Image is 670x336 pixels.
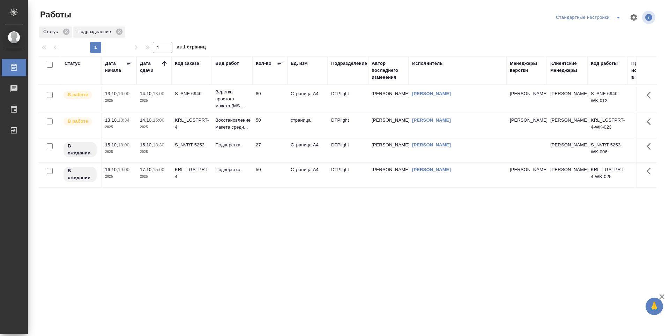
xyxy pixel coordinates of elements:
[105,97,133,104] p: 2025
[177,43,206,53] span: из 1 страниц
[587,138,628,162] td: S_NVRT-5253-WK-006
[175,142,208,148] div: S_NVRT-5253
[287,113,328,138] td: страница
[65,60,80,67] div: Статус
[140,148,168,155] p: 2025
[105,117,118,123] p: 13.10,
[215,117,249,131] p: Восстановление макета средн...
[153,91,164,96] p: 13:00
[252,87,287,111] td: 80
[105,91,118,96] p: 13.10,
[68,143,92,156] p: В ожидании
[68,118,88,125] p: В работе
[105,60,126,74] div: Дата начала
[215,89,249,109] p: Верстка простого макета (MS...
[587,87,628,111] td: S_SNF-6940-WK-012
[73,26,125,38] div: Подразделение
[331,60,367,67] div: Подразделение
[287,138,328,162] td: Страница А4
[105,142,118,147] p: 15.10,
[510,90,543,97] p: [PERSON_NAME]
[118,91,129,96] p: 16:00
[215,142,249,148] p: Подверстка
[63,90,97,100] div: Исполнитель выполняет работу
[140,124,168,131] p: 2025
[175,117,208,131] div: KRL_LGSTPRT-4
[547,113,587,138] td: [PERSON_NAME]
[368,138,409,162] td: [PERSON_NAME]
[68,167,92,181] p: В ожидании
[140,97,168,104] p: 2025
[642,87,659,104] button: Здесь прячутся важные кнопки
[510,117,543,124] p: [PERSON_NAME]
[153,142,164,147] p: 18:30
[215,166,249,173] p: Подверстка
[642,163,659,180] button: Здесь прячутся важные кнопки
[328,163,368,187] td: DTPlight
[105,167,118,172] p: 16.10,
[587,163,628,187] td: KRL_LGSTPRT-4-WK-025
[648,299,660,314] span: 🙏
[642,11,657,24] span: Посмотреть информацию
[547,138,587,162] td: [PERSON_NAME]
[252,138,287,162] td: 27
[328,87,368,111] td: DTPlight
[372,60,405,81] div: Автор последнего изменения
[38,9,71,20] span: Работы
[642,113,659,130] button: Здесь прячутся важные кнопки
[77,28,113,35] p: Подразделение
[175,166,208,180] div: KRL_LGSTPRT-4
[140,173,168,180] p: 2025
[175,60,199,67] div: Код заказа
[39,26,72,38] div: Статус
[412,117,451,123] a: [PERSON_NAME]
[547,87,587,111] td: [PERSON_NAME]
[412,91,451,96] a: [PERSON_NAME]
[510,166,543,173] p: [PERSON_NAME]
[105,173,133,180] p: 2025
[646,298,663,315] button: 🙏
[68,91,88,98] p: В работе
[642,138,659,155] button: Здесь прячутся важные кнопки
[153,167,164,172] p: 15:00
[140,60,161,74] div: Дата сдачи
[256,60,271,67] div: Кол-во
[368,113,409,138] td: [PERSON_NAME]
[368,163,409,187] td: [PERSON_NAME]
[591,60,618,67] div: Код работы
[550,60,584,74] div: Клиентские менеджеры
[63,166,97,183] div: Исполнитель назначен, приступать к работе пока рано
[252,113,287,138] td: 50
[118,167,129,172] p: 19:00
[287,87,328,111] td: Страница А4
[510,60,543,74] div: Менеджеры верстки
[215,60,239,67] div: Вид работ
[140,117,153,123] p: 14.10,
[625,9,642,26] span: Настроить таблицу
[631,60,663,81] div: Прогресс исполнителя в SC
[140,142,153,147] p: 15.10,
[153,117,164,123] p: 15:00
[328,138,368,162] td: DTPlight
[43,28,60,35] p: Статус
[328,113,368,138] td: DTPlight
[547,163,587,187] td: [PERSON_NAME]
[63,142,97,158] div: Исполнитель назначен, приступать к работе пока рано
[368,87,409,111] td: [PERSON_NAME]
[118,117,129,123] p: 18:34
[175,90,208,97] div: S_SNF-6940
[412,167,451,172] a: [PERSON_NAME]
[118,142,129,147] p: 18:00
[554,12,625,23] div: split button
[412,60,443,67] div: Исполнитель
[291,60,308,67] div: Ед. изм
[105,148,133,155] p: 2025
[252,163,287,187] td: 50
[140,91,153,96] p: 14.10,
[287,163,328,187] td: Страница А4
[140,167,153,172] p: 17.10,
[412,142,451,147] a: [PERSON_NAME]
[587,113,628,138] td: KRL_LGSTPRT-4-WK-023
[105,124,133,131] p: 2025
[63,117,97,126] div: Исполнитель выполняет работу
